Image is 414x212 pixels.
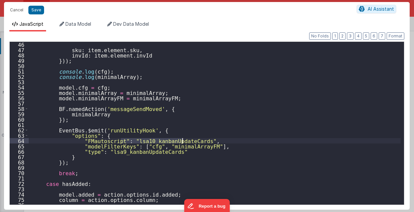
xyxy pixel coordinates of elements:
[10,176,29,181] div: 71
[10,101,29,106] div: 57
[363,32,369,40] button: 5
[357,5,396,13] button: AI Assistant
[10,138,29,143] div: 64
[10,154,29,160] div: 67
[10,181,29,186] div: 72
[113,21,149,27] span: Dev Data Model
[65,21,91,27] span: Data Model
[10,143,29,149] div: 65
[10,117,29,122] div: 60
[10,170,29,176] div: 70
[10,52,29,58] div: 48
[10,95,29,101] div: 56
[339,32,346,40] button: 2
[347,32,354,40] button: 3
[10,90,29,95] div: 55
[309,32,331,40] button: No Folds
[19,21,43,27] span: JavaScript
[10,149,29,154] div: 66
[355,32,362,40] button: 4
[332,32,338,40] button: 1
[10,69,29,74] div: 51
[28,6,44,14] button: Save
[10,111,29,117] div: 59
[10,58,29,63] div: 49
[10,133,29,138] div: 63
[368,6,394,12] span: AI Assistant
[10,42,29,47] div: 46
[10,165,29,170] div: 69
[10,197,29,202] div: 75
[10,127,29,133] div: 62
[7,5,27,15] button: Cancel
[379,32,385,40] button: 7
[10,122,29,127] div: 61
[10,63,29,69] div: 50
[10,74,29,79] div: 52
[10,47,29,52] div: 47
[10,202,29,208] div: 76
[371,32,377,40] button: 6
[10,160,29,165] div: 68
[387,32,404,40] button: Format
[10,85,29,90] div: 54
[10,106,29,111] div: 58
[10,186,29,192] div: 73
[10,192,29,197] div: 74
[10,79,29,85] div: 53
